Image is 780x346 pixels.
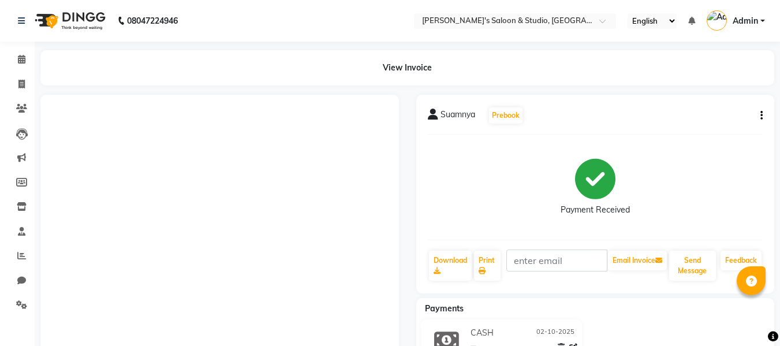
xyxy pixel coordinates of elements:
img: Admin [707,10,727,31]
div: View Invoice [40,50,774,85]
img: logo [29,5,109,37]
span: Admin [733,15,758,27]
b: 08047224946 [127,5,178,37]
input: enter email [506,250,607,271]
span: 02-10-2025 [536,327,574,339]
button: Email Invoice [608,251,667,270]
span: Payments [425,303,464,314]
button: Prebook [489,107,523,124]
span: Suamnya [441,109,475,125]
button: Send Message [669,251,716,281]
a: Print [474,251,501,281]
a: Download [429,251,472,281]
div: Payment Received [561,204,630,216]
a: Feedback [721,251,762,270]
iframe: chat widget [732,300,768,334]
span: CASH [471,327,494,339]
